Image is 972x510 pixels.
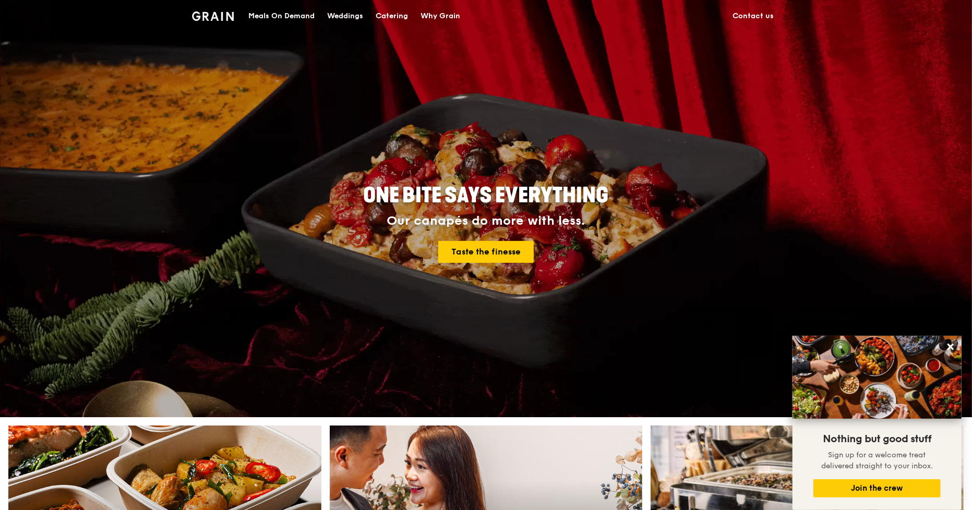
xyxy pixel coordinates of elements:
div: Catering [376,1,408,32]
div: Weddings [327,1,363,32]
div: Why Grain [421,1,460,32]
div: Meals On Demand [248,1,315,32]
span: Nothing but good stuff [823,433,931,445]
img: Grain [192,11,234,21]
img: DSC07876-Edit02-Large.jpeg [793,336,962,419]
button: Join the crew [813,479,941,497]
span: ONE BITE SAYS EVERYTHING [364,183,609,208]
div: Our canapés do more with less. [298,214,674,228]
span: Sign up for a welcome treat delivered straight to your inbox. [821,451,933,470]
a: Why Grain [414,1,466,32]
a: Contact us [727,1,781,32]
a: Catering [369,1,414,32]
a: Taste the finesse [438,241,534,263]
button: Close [942,338,959,355]
a: Weddings [321,1,369,32]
